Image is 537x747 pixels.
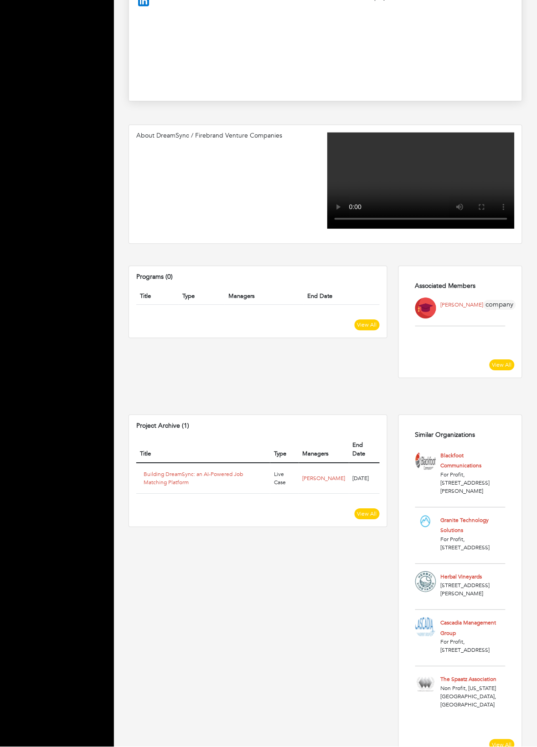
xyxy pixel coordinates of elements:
[136,274,380,281] h4: Programs (0)
[441,573,482,581] a: Herbal Vineyards
[415,674,436,695] img: TSA%20Logo%20with%20Subtitle%20-%20PNG.png
[136,289,179,305] th: Title
[415,283,506,291] h4: Associated Members
[415,515,436,536] img: Granite%20High%20Res.png
[441,685,506,709] p: Non Profit, [US_STATE][GEOGRAPHIC_DATA], [GEOGRAPHIC_DATA]
[415,298,436,319] img: Student-Icon-6b6867cbad302adf8029cb3ecf392088beec6a544309a027beb5b4b4576828a8.png
[355,320,380,331] a: View All
[441,676,497,683] a: The Spaatz Association
[144,471,243,486] a: Building DreamSync: an AI-Powered Job Matching Platform
[415,618,436,639] img: Cascadia_Logo_FINAL_Color%20(1).png
[441,536,506,552] p: For Profit, [STREET_ADDRESS]
[136,423,380,430] h4: Project Archive (1)
[490,360,515,371] a: View All
[415,450,436,471] img: BC%20Logo_Horizontal_Full%20Color.png
[355,509,380,520] a: View All
[225,289,304,305] th: Managers
[441,517,489,535] a: Granite Technology Solutions
[441,302,484,309] a: [PERSON_NAME]
[179,289,225,305] th: Type
[270,463,299,494] td: Live Case
[484,300,516,310] span: company
[136,133,324,140] h4: About DreamSync / Firebrand Venture Companies
[441,638,506,655] p: For Profit, [STREET_ADDRESS]
[304,289,380,305] th: End Date
[299,438,349,463] th: Managers
[415,572,436,593] img: unnamed%20(5).jpg
[349,438,380,463] th: End Date
[441,452,482,470] a: Blackfoot Communications
[303,475,346,482] a: [PERSON_NAME]
[349,463,380,494] td: [DATE]
[415,432,506,440] h4: Similar Organizations
[136,438,270,463] th: Title
[441,471,506,496] p: For Profit, [STREET_ADDRESS][PERSON_NAME]
[270,438,299,463] th: Type
[441,619,496,637] a: Cascadia Management Group
[441,582,506,598] p: [STREET_ADDRESS][PERSON_NAME]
